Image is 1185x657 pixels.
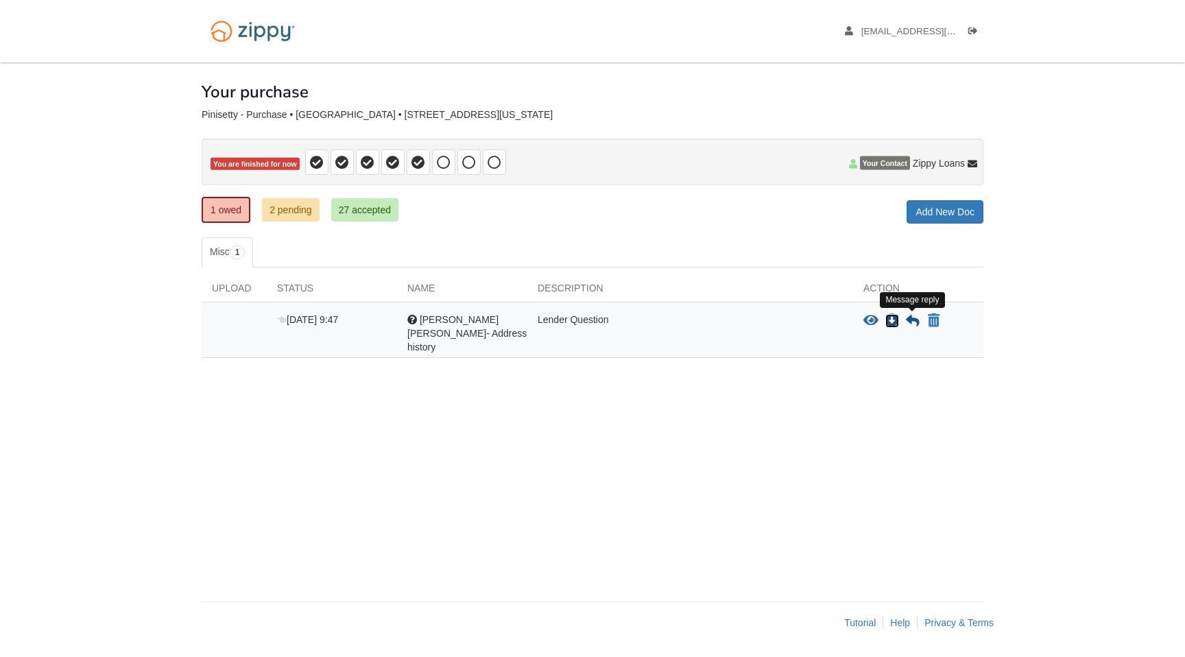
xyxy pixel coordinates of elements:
[907,200,983,224] a: Add New Doc
[527,281,853,302] div: Description
[860,156,910,170] span: Your Contact
[211,158,300,171] span: You are finished for now
[885,315,899,326] a: Download Bhasker Rao Pinisetty- Address history
[890,617,910,628] a: Help
[913,156,965,170] span: Zippy Loans
[968,26,983,40] a: Log out
[861,26,1018,36] span: abhinay1889@gmail.com
[407,314,527,353] span: [PERSON_NAME] [PERSON_NAME]- Address history
[853,281,983,302] div: Action
[202,14,304,49] img: Logo
[863,314,878,328] button: View Bhasker Rao Pinisetty- Address history
[202,237,253,267] a: Misc
[845,26,1018,40] a: edit profile
[202,197,250,223] a: 1 owed
[202,281,267,302] div: Upload
[277,314,338,325] span: [DATE] 9:47
[331,198,398,222] a: 27 accepted
[202,83,309,101] h1: Your purchase
[924,617,994,628] a: Privacy & Terms
[230,246,246,259] span: 1
[202,109,983,121] div: Pinisetty - Purchase • [GEOGRAPHIC_DATA] • [STREET_ADDRESS][US_STATE]
[926,313,941,329] button: Declare Bhasker Rao Pinisetty- Address history not applicable
[262,198,320,222] a: 2 pending
[527,313,853,354] div: Lender Question
[844,617,876,628] a: Tutorial
[397,281,527,302] div: Name
[880,292,944,308] div: Message reply
[267,281,397,302] div: Status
